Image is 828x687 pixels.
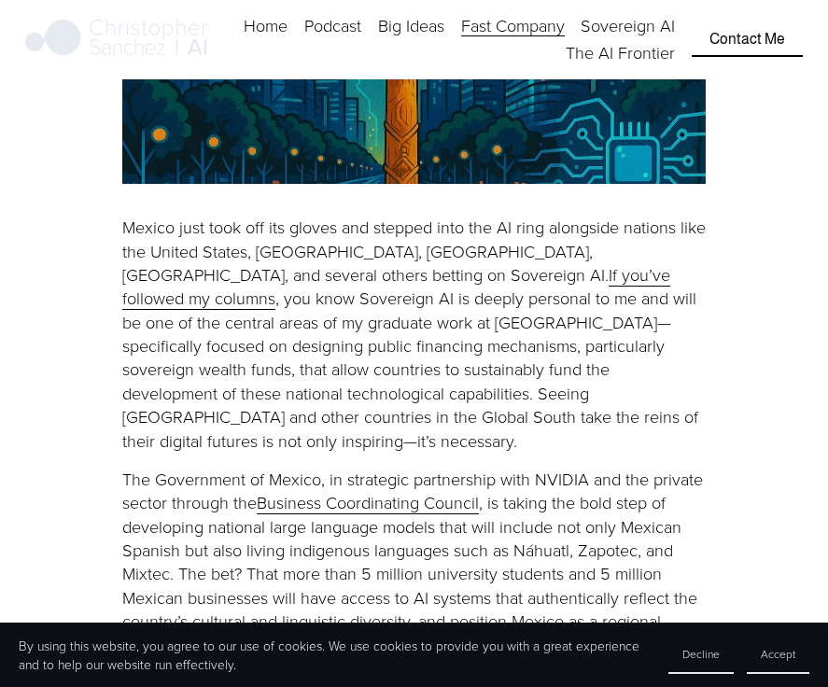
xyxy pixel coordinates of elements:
a: folder dropdown [378,12,444,39]
p: The Government of Mexico, in strategic partnership with NVIDIA and the private sector through the... [122,468,706,657]
a: The AI Frontier [566,39,675,66]
span: Big Ideas [378,14,444,37]
span: Fast Company [461,14,565,37]
button: Decline [668,636,734,674]
a: Podcast [304,12,361,39]
a: Contact Me [692,21,803,57]
p: By using this website, you agree to our use of cookies. We use cookies to provide you with a grea... [19,637,650,673]
a: If you’ve followed my columns [122,262,670,310]
img: Christopher Sanchez | AI [25,16,209,63]
span: Accept [761,646,795,662]
p: Mexico just took off its gloves and stepped into the AI ring alongside nations like the United St... [122,216,706,453]
button: Accept [747,636,809,674]
a: Business Coordinating Council [257,490,479,514]
a: folder dropdown [461,12,565,39]
span: Decline [682,646,720,662]
a: Home [244,12,288,39]
a: Sovereign AI [581,12,675,39]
